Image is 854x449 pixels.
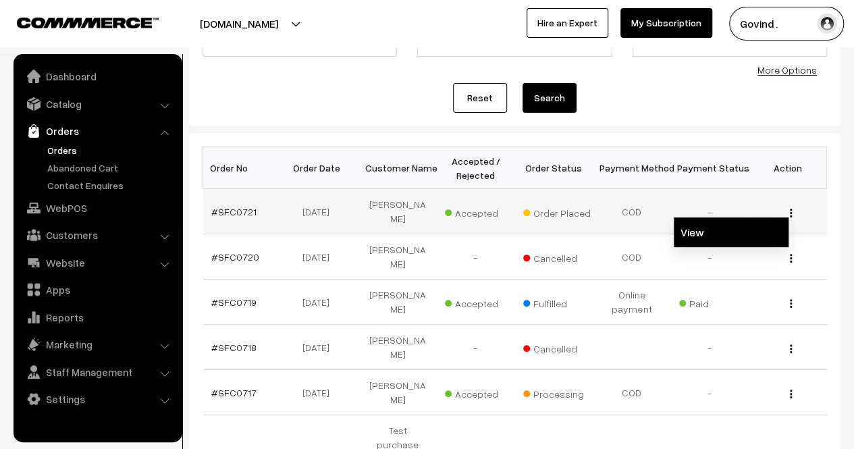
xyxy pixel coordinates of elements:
[671,325,749,370] td: -
[211,251,259,263] a: #SFC0720
[17,196,178,220] a: WebPOS
[445,384,512,401] span: Accepted
[17,278,178,302] a: Apps
[523,293,591,311] span: Fulfilled
[17,64,178,88] a: Dashboard
[790,390,792,398] img: Menu
[671,189,749,234] td: -
[515,147,593,189] th: Order Status
[671,147,749,189] th: Payment Status
[44,143,178,157] a: Orders
[523,203,591,220] span: Order Placed
[17,223,178,247] a: Customers
[437,234,515,280] td: -
[17,332,178,356] a: Marketing
[729,7,844,41] button: Govind .
[523,384,591,401] span: Processing
[671,370,749,415] td: -
[17,250,178,275] a: Website
[790,344,792,353] img: Menu
[593,370,671,415] td: COD
[359,280,437,325] td: [PERSON_NAME]
[211,342,257,353] a: #SFC0718
[790,299,792,308] img: Menu
[790,209,792,217] img: Menu
[620,8,712,38] a: My Subscription
[359,325,437,370] td: [PERSON_NAME]
[281,234,359,280] td: [DATE]
[523,248,591,265] span: Cancelled
[593,280,671,325] td: Online payment
[679,293,747,311] span: Paid
[281,189,359,234] td: [DATE]
[671,234,749,280] td: -
[44,178,178,192] a: Contact Enquires
[437,325,515,370] td: -
[445,293,512,311] span: Accepted
[523,338,591,356] span: Cancelled
[17,305,178,329] a: Reports
[359,189,437,234] td: [PERSON_NAME]
[453,83,507,113] a: Reset
[359,234,437,280] td: [PERSON_NAME]
[359,370,437,415] td: [PERSON_NAME]
[281,280,359,325] td: [DATE]
[17,360,178,384] a: Staff Management
[790,254,792,263] img: Menu
[445,203,512,220] span: Accepted
[211,387,257,398] a: #SFC0717
[757,64,817,76] a: More Options
[211,296,257,308] a: #SFC0719
[17,14,135,30] a: COMMMERCE
[44,161,178,175] a: Abandoned Cart
[153,7,325,41] button: [DOMAIN_NAME]
[817,14,837,34] img: user
[281,370,359,415] td: [DATE]
[17,119,178,143] a: Orders
[523,83,577,113] button: Search
[281,325,359,370] td: [DATE]
[359,147,437,189] th: Customer Name
[17,92,178,116] a: Catalog
[593,234,671,280] td: COD
[674,217,789,247] a: View
[17,18,159,28] img: COMMMERCE
[593,147,671,189] th: Payment Method
[527,8,608,38] a: Hire an Expert
[593,189,671,234] td: COD
[17,387,178,411] a: Settings
[281,147,359,189] th: Order Date
[203,147,282,189] th: Order No
[437,147,515,189] th: Accepted / Rejected
[749,147,827,189] th: Action
[211,206,257,217] a: #SFC0721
